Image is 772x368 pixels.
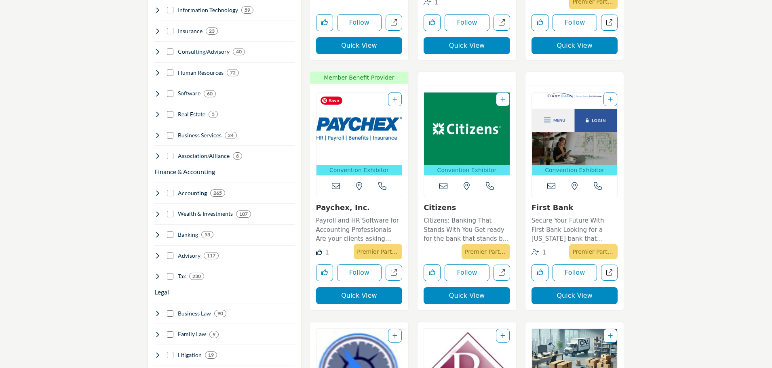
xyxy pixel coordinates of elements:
[205,232,210,238] b: 53
[553,264,597,281] button: Follow
[209,331,219,338] div: 9 Results For Family Law
[245,7,250,13] b: 59
[601,265,618,281] a: Open first-bank in new tab
[325,249,329,256] span: 1
[500,96,505,103] a: Add To List
[178,152,230,160] h4: Association/Alliance: Membership/trade associations and CPA firm alliances
[178,309,211,318] h4: Business Law: Recording, analyzing, and reporting financial transactions to maintain accurate bus...
[167,331,173,338] input: Select Family Law checkbox
[178,272,186,280] h4: Tax: Business and individual tax services
[178,189,207,197] h4: Accounting: Financial statements, bookkeeping, auditing
[316,93,402,165] img: Paychex, Inc.
[204,252,219,259] div: 117 Results For Advisory
[608,332,613,339] a: Add To List
[532,214,618,244] a: Secure Your Future With First Bank Looking for a [US_STATE] bank that understands the unique need...
[206,27,218,35] div: 23 Results For Insurance
[553,14,597,31] button: Follow
[167,153,173,159] input: Select Association/Alliance checkbox
[241,6,253,14] div: 59 Results For Information Technology
[236,49,242,55] b: 40
[227,69,239,76] div: 72 Results For Human Resources
[178,89,200,97] h4: Software: Accounting sotware, tax software, workflow, etc.
[316,249,322,255] i: Like
[167,111,173,118] input: Select Real Estate checkbox
[316,37,403,54] button: Quick View
[230,70,236,76] b: 72
[178,131,221,139] h4: Business Services: Office supplies, software, tech support, communications, travel
[532,287,618,304] button: Quick View
[608,96,613,103] a: Add To List
[209,111,218,118] div: 5 Results For Real Estate
[178,48,230,56] h4: Consulting/Advisory: Business consulting, mergers & acquisitions, growth strategies
[500,332,505,339] a: Add To List
[532,203,574,212] a: First Bank
[228,132,234,138] b: 24
[572,246,614,257] p: Premier Partner
[236,153,239,159] b: 6
[167,90,173,97] input: Select Software checkbox
[424,214,510,244] a: Citizens: Banking That Stands With You Get ready for the bank that stands by you through life's m...
[424,203,510,212] h3: Citizens
[214,310,226,317] div: 90 Results For Business Law
[167,69,173,76] input: Select Human Resources checkbox
[392,96,397,103] a: Add To List
[465,246,507,257] p: Premier Partner
[213,190,222,196] b: 265
[532,216,618,244] p: Secure Your Future With First Bank Looking for a [US_STATE] bank that understands the unique need...
[424,37,510,54] button: Quick View
[178,330,206,338] h4: Family Law: Expert guidance and recommendations to improve business operations and achieve strate...
[217,311,223,316] b: 90
[167,190,173,196] input: Select Accounting checkbox
[316,203,403,212] h3: Paychex, Inc.
[189,273,204,280] div: 230 Results For Tax
[424,287,510,304] button: Quick View
[213,332,215,337] b: 9
[178,6,238,14] h4: Information Technology: Software, cloud services, data management, analytics, automation
[337,14,382,31] button: Follow
[445,264,489,281] button: Follow
[601,15,618,31] a: Open bernstein in new tab
[178,210,233,218] h4: Wealth & Investments: Wealth management, retirement planning, investing strategies
[167,28,173,34] input: Select Insurance checkbox
[316,14,333,31] button: Like listing
[424,264,441,281] button: Like listing
[424,203,456,212] a: Citizens
[192,273,201,279] b: 230
[312,74,406,82] span: Member Benefit Provider
[316,216,403,244] p: Payroll and HR Software for Accounting Professionals Are your clients asking more questions about...
[154,167,215,177] button: Finance & Accounting
[316,203,370,212] a: Paychex, Inc.
[424,216,510,244] p: Citizens: Banking That Stands With You Get ready for the bank that stands by you through life's m...
[167,273,173,280] input: Select Tax checkbox
[542,249,546,256] span: 1
[424,14,441,31] button: Like listing
[167,231,173,238] input: Select Banking checkbox
[178,110,205,118] h4: Real Estate: Commercial real estate, office space, property management, home loans
[316,264,333,281] button: Like listing
[167,211,173,217] input: Select Wealth & Investments checkbox
[445,14,489,31] button: Follow
[154,287,169,297] button: Legal
[204,90,216,97] div: 60 Results For Software
[424,93,510,175] a: Open Listing in new tab
[532,264,548,281] button: Like listing
[201,231,213,238] div: 53 Results For Banking
[167,7,173,13] input: Select Information Technology checkbox
[178,351,202,359] h4: Litigation: Strategic financial guidance and consulting services to help businesses optimize perf...
[532,93,618,165] img: First Bank
[178,69,224,77] h4: Human Resources: Payroll, benefits, HR consulting, talent acquisition, training
[316,214,403,244] a: Payroll and HR Software for Accounting Professionals Are your clients asking more questions about...
[233,48,245,55] div: 40 Results For Consulting/Advisory
[178,252,200,260] h4: Advisory: Advisory services provided by CPA firms
[494,265,510,281] a: Open citizens in new tab
[207,253,215,259] b: 117
[207,91,213,97] b: 60
[357,246,399,257] p: Premier Partner
[321,97,342,105] span: Save
[209,28,215,34] b: 23
[167,48,173,55] input: Select Consulting/Advisory checkbox
[212,111,215,117] b: 5
[167,132,173,139] input: Select Business Services checkbox
[532,203,618,212] h3: First Bank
